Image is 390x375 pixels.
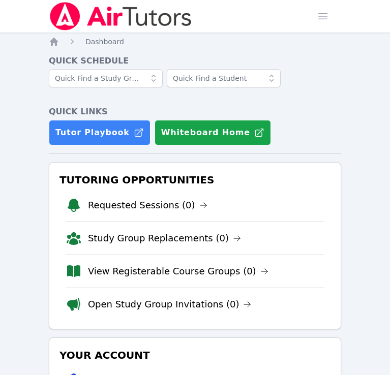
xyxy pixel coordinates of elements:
[49,69,163,87] input: Quick Find a Study Group
[57,346,333,364] h3: Your Account
[57,171,333,189] h3: Tutoring Opportunities
[155,120,271,145] button: Whiteboard Home
[167,69,281,87] input: Quick Find a Student
[88,198,207,212] a: Requested Sessions (0)
[49,55,341,67] h4: Quick Schedule
[49,37,341,47] nav: Breadcrumb
[85,37,124,47] a: Dashboard
[88,264,268,278] a: View Registerable Course Groups (0)
[49,106,341,118] h4: Quick Links
[88,297,252,311] a: Open Study Group Invitations (0)
[49,2,193,30] img: Air Tutors
[49,120,151,145] a: Tutor Playbook
[85,38,124,46] span: Dashboard
[88,231,241,245] a: Study Group Replacements (0)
